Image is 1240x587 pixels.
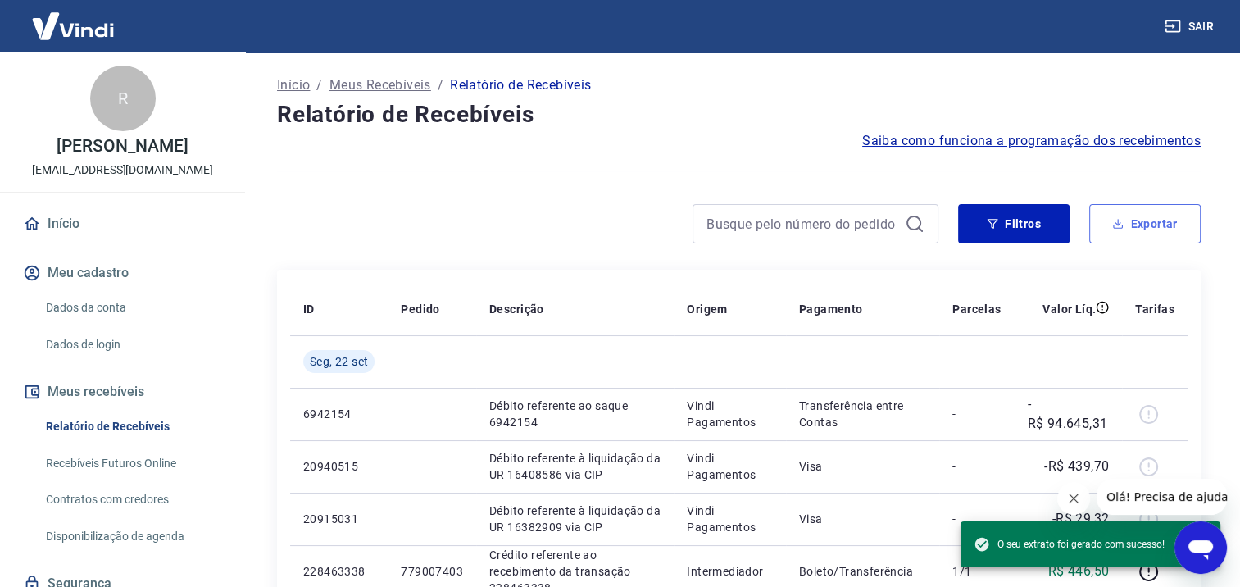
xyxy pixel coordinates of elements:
[329,75,431,95] a: Meus Recebíveis
[687,563,773,580] p: Intermediador
[1174,521,1227,574] iframe: Botão para abrir a janela de mensagens
[952,406,1001,422] p: -
[303,511,375,527] p: 20915031
[32,162,213,179] p: [EMAIL_ADDRESS][DOMAIN_NAME]
[303,301,315,317] p: ID
[401,563,463,580] p: 779007403
[687,503,773,535] p: Vindi Pagamentos
[1052,509,1110,529] p: -R$ 29,32
[952,458,1001,475] p: -
[862,131,1201,151] a: Saiba como funciona a programação dos recebimentos
[1135,301,1174,317] p: Tarifas
[1048,562,1110,581] p: R$ 446,50
[799,458,927,475] p: Visa
[489,503,661,535] p: Débito referente à liquidação da UR 16382909 via CIP
[303,458,375,475] p: 20940515
[489,301,544,317] p: Descrição
[958,204,1070,243] button: Filtros
[39,447,225,480] a: Recebíveis Futuros Online
[20,255,225,291] button: Meu cadastro
[303,406,375,422] p: 6942154
[39,291,225,325] a: Dados da conta
[1057,482,1090,515] iframe: Fechar mensagem
[39,328,225,362] a: Dados de login
[489,398,661,430] p: Débito referente ao saque 6942154
[316,75,322,95] p: /
[39,483,225,516] a: Contratos com credores
[10,11,138,25] span: Olá! Precisa de ajuda?
[687,450,773,483] p: Vindi Pagamentos
[39,520,225,553] a: Disponibilização de agenda
[1028,394,1110,434] p: -R$ 94.645,31
[706,212,898,236] input: Busque pelo número do pedido
[1097,479,1227,515] iframe: Mensagem da empresa
[952,301,1001,317] p: Parcelas
[799,563,927,580] p: Boleto/Transferência
[489,450,661,483] p: Débito referente à liquidação da UR 16408586 via CIP
[952,563,1001,580] p: 1/1
[401,301,439,317] p: Pedido
[90,66,156,131] div: R
[39,410,225,444] a: Relatório de Recebíveis
[1042,301,1096,317] p: Valor Líq.
[20,206,225,242] a: Início
[303,563,375,580] p: 228463338
[277,98,1201,131] h4: Relatório de Recebíveis
[974,536,1165,553] span: O seu extrato foi gerado com sucesso!
[1089,204,1201,243] button: Exportar
[687,398,773,430] p: Vindi Pagamentos
[952,511,1001,527] p: -
[799,511,927,527] p: Visa
[799,301,863,317] p: Pagamento
[799,398,927,430] p: Transferência entre Contas
[1161,11,1220,42] button: Sair
[450,75,591,95] p: Relatório de Recebíveis
[310,353,368,370] span: Seg, 22 set
[57,138,188,155] p: [PERSON_NAME]
[1044,457,1109,476] p: -R$ 439,70
[687,301,727,317] p: Origem
[20,374,225,410] button: Meus recebíveis
[438,75,443,95] p: /
[20,1,126,51] img: Vindi
[277,75,310,95] a: Início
